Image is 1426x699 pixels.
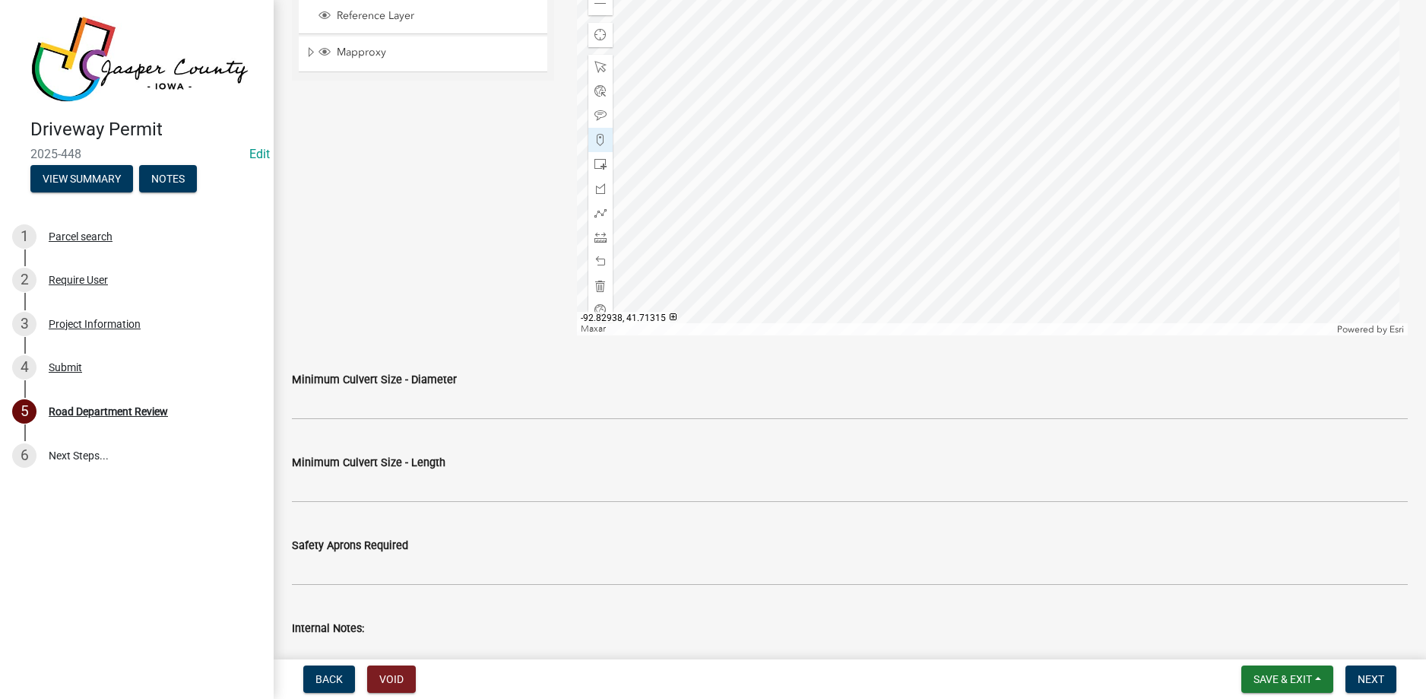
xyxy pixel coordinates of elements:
[1345,666,1396,693] button: Next
[49,275,108,285] div: Require User
[49,362,82,373] div: Submit
[12,268,36,292] div: 2
[333,9,542,23] span: Reference Layer
[12,312,36,336] div: 3
[1241,666,1333,693] button: Save & Exit
[305,46,316,62] span: Expand
[367,666,416,693] button: Void
[299,37,547,71] li: Mapproxy
[316,9,542,24] div: Reference Layer
[303,666,355,693] button: Back
[30,147,243,161] span: 2025-448
[12,399,36,424] div: 5
[292,375,457,386] label: Minimum Culvert Size - Diameter
[315,673,343,685] span: Back
[249,147,270,161] a: Edit
[1358,673,1384,685] span: Next
[1390,324,1404,335] a: Esri
[316,46,542,61] div: Mapproxy
[1333,323,1408,335] div: Powered by
[249,147,270,161] wm-modal-confirm: Edit Application Number
[30,16,249,103] img: Jasper County, Iowa
[12,443,36,468] div: 6
[577,323,1334,335] div: Maxar
[30,165,133,192] button: View Summary
[292,458,445,469] label: Minimum Culvert Size - Length
[12,355,36,380] div: 4
[30,119,261,141] h4: Driveway Permit
[49,406,168,417] div: Road Department Review
[12,224,36,249] div: 1
[333,46,542,59] span: Mapproxy
[1253,673,1312,685] span: Save & Exit
[30,173,133,186] wm-modal-confirm: Summary
[139,165,197,192] button: Notes
[292,624,364,634] label: Internal Notes:
[49,231,112,242] div: Parcel search
[292,541,408,551] label: Safety Aprons Required
[139,173,197,186] wm-modal-confirm: Notes
[49,319,141,329] div: Project Information
[588,23,613,47] div: Find my location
